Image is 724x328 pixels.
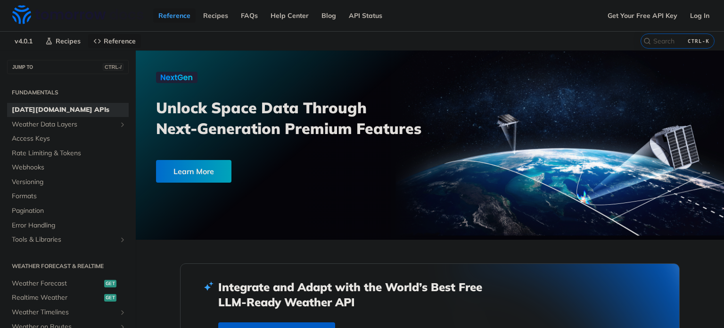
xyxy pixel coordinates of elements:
a: Blog [316,8,341,23]
span: Weather Forecast [12,279,102,288]
a: Learn More [156,160,383,183]
a: Tools & LibrariesShow subpages for Tools & Libraries [7,233,129,247]
kbd: CTRL-K [685,36,712,46]
span: v4.0.1 [9,34,38,48]
a: Get Your Free API Key [602,8,683,23]
a: Reference [153,8,196,23]
a: Error Handling [7,219,129,233]
a: Realtime Weatherget [7,291,129,305]
a: Rate Limiting & Tokens [7,146,129,160]
button: Show subpages for Weather Timelines [119,309,126,316]
a: Versioning [7,175,129,189]
button: JUMP TOCTRL-/ [7,60,129,74]
a: Weather Data LayersShow subpages for Weather Data Layers [7,118,129,132]
svg: Search [643,37,651,45]
span: Weather Timelines [12,308,116,317]
h2: Integrate and Adapt with the World’s Best Free LLM-Ready Weather API [218,279,496,310]
span: Realtime Weather [12,293,102,303]
span: get [104,280,116,287]
span: Webhooks [12,163,126,172]
h3: Unlock Space Data Through Next-Generation Premium Features [156,97,440,139]
a: Log In [685,8,715,23]
a: Recipes [198,8,233,23]
div: Learn More [156,160,231,183]
a: Access Keys [7,132,129,146]
span: Weather Data Layers [12,120,116,129]
span: CTRL-/ [103,63,123,71]
a: Recipes [40,34,86,48]
span: Reference [104,37,136,45]
span: Error Handling [12,221,126,230]
a: API Status [344,8,387,23]
img: NextGen [156,72,197,83]
span: get [104,294,116,302]
span: Tools & Libraries [12,235,116,244]
span: Recipes [56,37,81,45]
button: Show subpages for Weather Data Layers [119,121,126,128]
a: Help Center [265,8,314,23]
a: FAQs [236,8,263,23]
a: Formats [7,189,129,203]
a: Webhooks [7,160,129,175]
a: [DATE][DOMAIN_NAME] APIs [7,103,129,117]
a: Reference [88,34,141,48]
span: Access Keys [12,134,126,143]
a: Weather Forecastget [7,277,129,291]
h2: Fundamentals [7,88,129,97]
span: Pagination [12,206,126,216]
a: Weather TimelinesShow subpages for Weather Timelines [7,305,129,320]
a: Pagination [7,204,129,218]
img: Tomorrow.io Weather API Docs [12,5,143,24]
span: Rate Limiting & Tokens [12,149,126,158]
span: Versioning [12,177,126,187]
span: [DATE][DOMAIN_NAME] APIs [12,105,126,115]
h2: Weather Forecast & realtime [7,262,129,270]
span: Formats [12,192,126,201]
button: Show subpages for Tools & Libraries [119,236,126,244]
